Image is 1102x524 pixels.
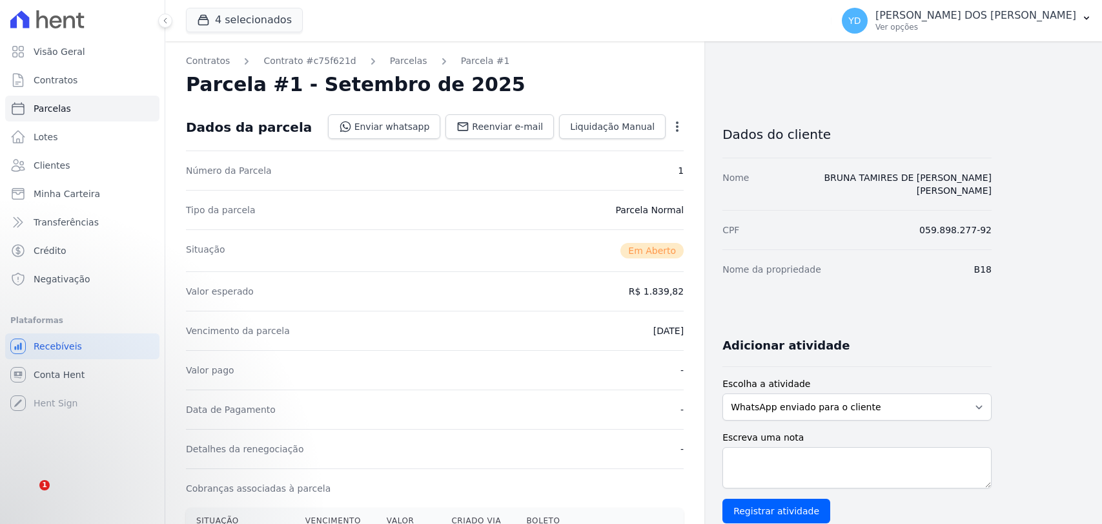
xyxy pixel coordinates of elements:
[186,54,230,68] a: Contratos
[5,333,159,359] a: Recebíveis
[5,181,159,207] a: Minha Carteira
[34,45,85,58] span: Visão Geral
[5,362,159,388] a: Conta Hent
[629,285,684,298] dd: R$ 1.839,82
[559,114,666,139] a: Liquidação Manual
[186,204,256,216] dt: Tipo da parcela
[34,340,82,353] span: Recebíveis
[5,209,159,235] a: Transferências
[722,431,992,445] label: Escreva uma nota
[472,120,543,133] span: Reenviar e-mail
[34,216,99,229] span: Transferências
[186,243,225,258] dt: Situação
[263,54,356,68] a: Contrato #c75f621d
[5,96,159,121] a: Parcelas
[34,244,66,257] span: Crédito
[722,499,830,523] input: Registrar atividade
[328,114,441,139] a: Enviar whatsapp
[39,480,50,490] span: 1
[722,338,850,353] h3: Adicionar atividade
[875,22,1076,32] p: Ver opções
[34,368,85,381] span: Conta Hent
[186,54,684,68] nav: Breadcrumb
[5,238,159,264] a: Crédito
[10,313,154,328] div: Plataformas
[722,377,992,391] label: Escolha a atividade
[461,54,510,68] a: Parcela #1
[186,324,290,337] dt: Vencimento da parcela
[722,263,821,276] dt: Nome da propriedade
[186,285,254,298] dt: Valor esperado
[653,324,684,337] dd: [DATE]
[680,443,684,456] dd: -
[722,171,749,197] dt: Nome
[5,124,159,150] a: Lotes
[722,127,992,142] h3: Dados do cliente
[974,263,992,276] dd: B18
[722,224,739,236] dt: CPF
[13,480,44,511] iframe: Intercom live chat
[445,114,554,139] a: Reenviar e-mail
[832,3,1102,39] button: YD [PERSON_NAME] DOS [PERSON_NAME] Ver opções
[5,266,159,292] a: Negativação
[5,67,159,93] a: Contratos
[34,187,100,200] span: Minha Carteira
[5,39,159,65] a: Visão Geral
[620,243,684,258] span: Em Aberto
[34,273,90,286] span: Negativação
[186,364,234,377] dt: Valor pago
[678,164,684,177] dd: 1
[34,74,77,87] span: Contratos
[680,403,684,416] dd: -
[390,54,427,68] a: Parcelas
[10,399,268,489] iframe: Intercom notifications mensagem
[919,224,992,236] dd: 059.898.277-92
[34,159,70,172] span: Clientes
[615,204,684,216] dd: Parcela Normal
[824,173,992,196] a: BRUNA TAMIRES DE [PERSON_NAME] [PERSON_NAME]
[848,16,861,25] span: YD
[875,9,1076,22] p: [PERSON_NAME] DOS [PERSON_NAME]
[186,73,525,96] h2: Parcela #1 - Setembro de 2025
[570,120,655,133] span: Liquidação Manual
[186,164,272,177] dt: Número da Parcela
[186,8,303,32] button: 4 selecionados
[186,120,312,135] div: Dados da parcela
[5,152,159,178] a: Clientes
[34,131,58,143] span: Lotes
[680,364,684,377] dd: -
[34,102,71,115] span: Parcelas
